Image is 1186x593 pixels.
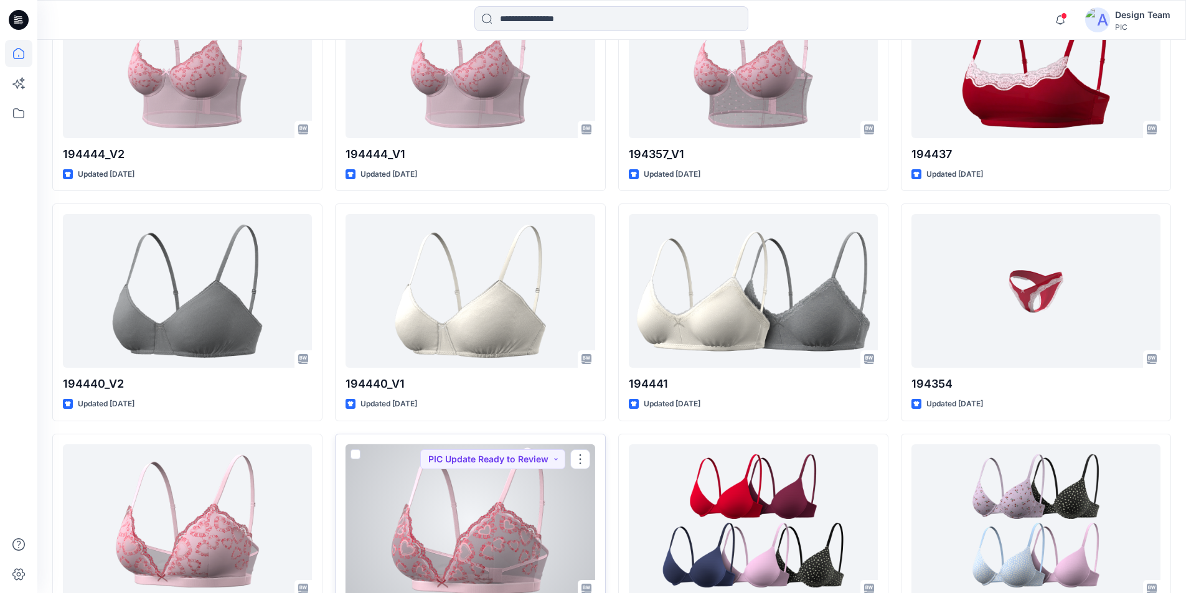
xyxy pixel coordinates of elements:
div: PIC [1115,22,1170,32]
p: 194437 [911,146,1160,163]
p: Updated [DATE] [926,398,983,411]
p: 194444_V1 [346,146,595,163]
a: 194440_V1 [346,214,595,368]
p: Updated [DATE] [360,398,417,411]
p: 194357_V1 [629,146,878,163]
p: 194441 [629,375,878,393]
p: Updated [DATE] [360,168,417,181]
a: 194440_V2 [63,214,312,368]
p: Updated [DATE] [78,398,134,411]
p: 194354 [911,375,1160,393]
p: 194444_V2 [63,146,312,163]
p: 194440_V1 [346,375,595,393]
a: 194354 [911,214,1160,368]
p: Updated [DATE] [78,168,134,181]
a: 194441 [629,214,878,368]
img: avatar [1085,7,1110,32]
p: Updated [DATE] [644,168,700,181]
p: Updated [DATE] [926,168,983,181]
p: 194440_V2 [63,375,312,393]
p: Updated [DATE] [644,398,700,411]
div: Design Team [1115,7,1170,22]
